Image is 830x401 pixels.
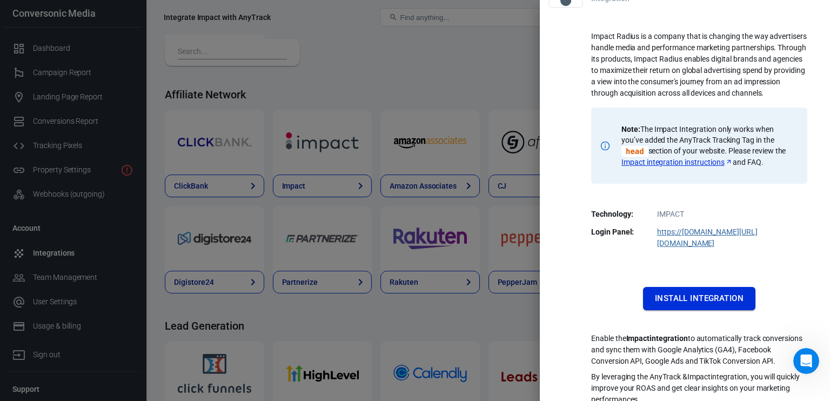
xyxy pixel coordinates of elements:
dt: Login Panel: [591,226,645,238]
a: Impact integration instructions [621,157,733,168]
p: Impact Radius is a company that is changing the way advertisers handle media and performance mark... [591,31,807,99]
code: Click to copy [621,146,648,157]
dd: IMPACT [598,209,801,220]
p: Enable the to automatically track conversions and sync them with Google Analytics (GA4), Facebook... [591,333,807,367]
p: The Impact Integration only works when you’ve added the AnyTrack Tracking Tag in the section of y... [621,124,794,168]
a: https://[DOMAIN_NAME][URL][DOMAIN_NAME] [657,228,758,248]
button: Install Integration [643,287,755,310]
strong: Note: [621,125,640,133]
dt: Technology: [591,209,645,220]
iframe: Intercom live chat [793,348,819,374]
strong: Impact integration [626,334,688,343]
